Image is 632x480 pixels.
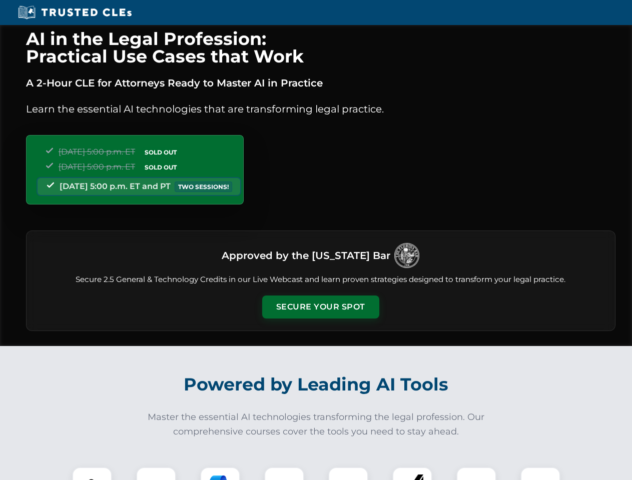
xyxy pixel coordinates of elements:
span: [DATE] 5:00 p.m. ET [59,162,135,171]
h1: AI in the Legal Profession: Practical Use Cases that Work [26,30,615,65]
p: A 2-Hour CLE for Attorneys Ready to Master AI in Practice [26,75,615,91]
img: Trusted CLEs [15,5,135,20]
img: Logo [394,243,419,268]
h2: Powered by Leading AI Tools [39,367,593,402]
p: Secure 2.5 General & Technology Credits in our Live Webcast and learn proven strategies designed ... [39,274,603,285]
h3: Approved by the [US_STATE] Bar [222,246,390,264]
span: [DATE] 5:00 p.m. ET [59,147,135,156]
p: Learn the essential AI technologies that are transforming legal practice. [26,101,615,117]
button: Secure Your Spot [262,295,379,318]
span: SOLD OUT [141,162,180,172]
p: Master the essential AI technologies transforming the legal profession. Our comprehensive courses... [141,410,491,439]
span: SOLD OUT [141,147,180,157]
